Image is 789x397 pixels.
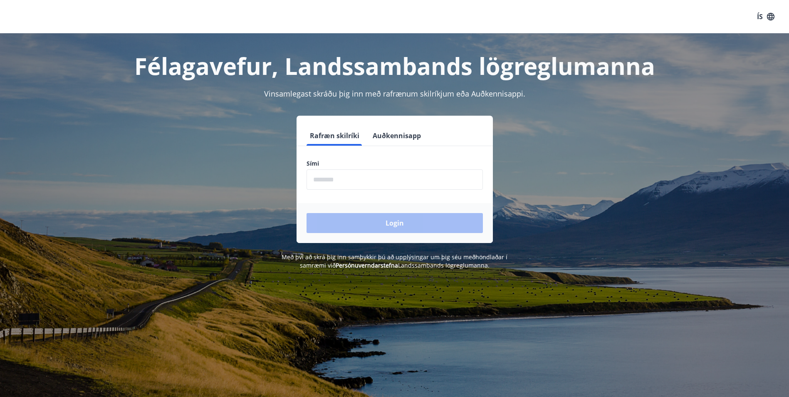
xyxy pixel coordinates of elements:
button: ÍS [752,9,779,24]
label: Sími [307,159,483,168]
span: Með því að skrá þig inn samþykkir þú að upplýsingar um þig séu meðhöndlaðar í samræmi við Landssa... [282,253,507,269]
button: Auðkennisapp [369,126,424,146]
h1: Félagavefur, Landssambands lögreglumanna [105,50,684,82]
span: Vinsamlegast skráðu þig inn með rafrænum skilríkjum eða Auðkennisappi. [264,89,525,99]
button: Rafræn skilríki [307,126,363,146]
a: Persónuverndarstefna [336,261,398,269]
